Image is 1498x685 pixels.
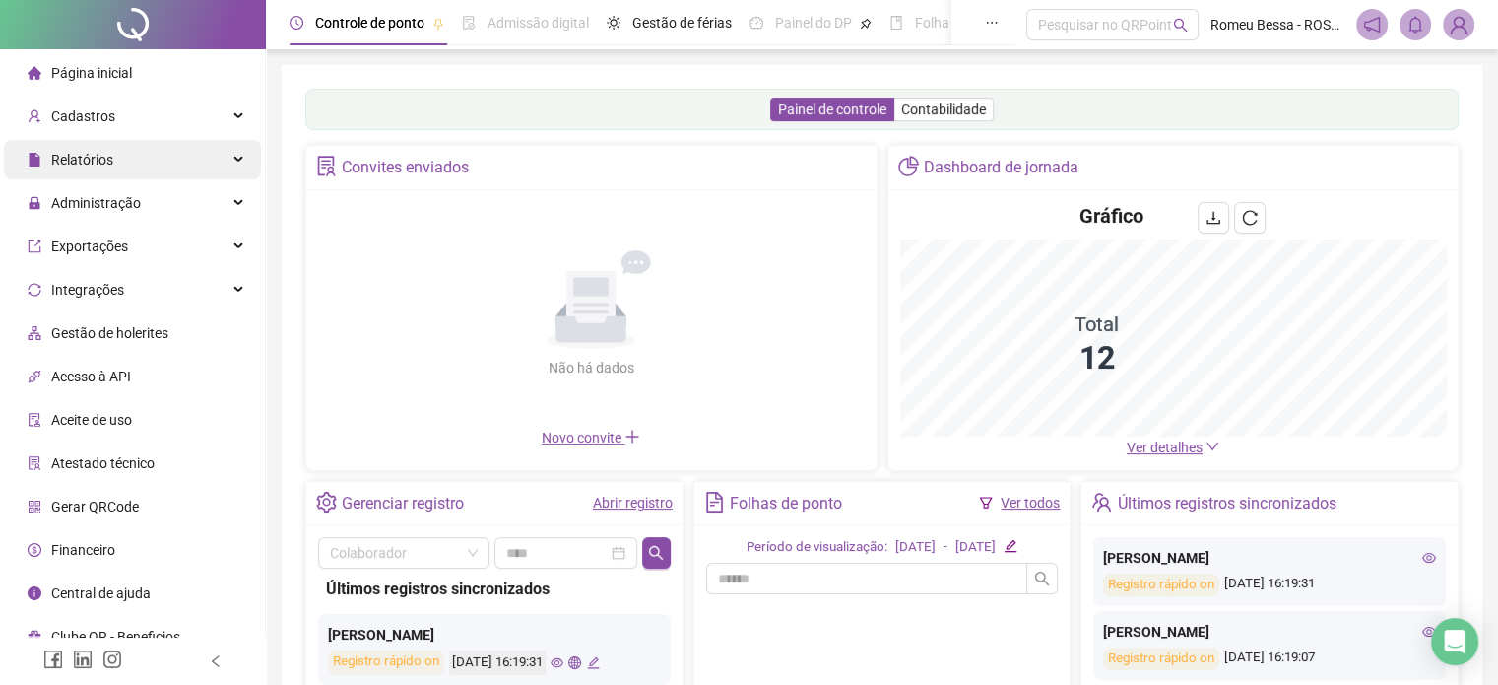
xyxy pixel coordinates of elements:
[51,629,180,645] span: Clube QR - Beneficios
[500,357,682,378] div: Não há dados
[28,66,41,80] span: home
[43,650,63,669] span: facebook
[342,151,469,184] div: Convites enviados
[28,500,41,514] span: qrcode
[51,65,132,81] span: Página inicial
[28,543,41,557] span: dollar
[730,487,842,520] div: Folhas de ponto
[51,282,124,298] span: Integrações
[749,16,763,30] span: dashboard
[51,499,139,514] span: Gerar QRCode
[51,239,128,254] span: Exportações
[290,16,303,30] span: clock-circle
[102,650,122,669] span: instagram
[51,152,113,168] span: Relatórios
[28,370,41,383] span: api
[1173,18,1188,33] span: search
[28,586,41,600] span: info-circle
[924,151,1078,184] div: Dashboard de jornada
[342,487,464,520] div: Gerenciar registro
[1001,495,1060,511] a: Ver todos
[316,492,337,513] span: setting
[51,108,115,124] span: Cadastros
[1363,16,1381,34] span: notification
[704,492,725,513] span: file-text
[551,656,563,669] span: eye
[1004,539,1016,552] span: edit
[315,15,424,31] span: Controle de ponto
[73,650,93,669] span: linkedin
[51,195,141,211] span: Administração
[1242,210,1258,226] span: reload
[449,651,546,675] div: [DATE] 16:19:31
[28,109,41,123] span: user-add
[593,495,673,511] a: Abrir registro
[568,656,581,669] span: global
[889,16,903,30] span: book
[1103,547,1436,569] div: [PERSON_NAME]
[1091,492,1112,513] span: team
[944,537,947,558] div: -
[51,369,131,384] span: Acesso à API
[28,630,41,644] span: gift
[1103,648,1219,670] div: Registro rápido on
[328,651,444,675] div: Registro rápido on
[1431,618,1478,665] div: Open Intercom Messenger
[1127,440,1219,455] a: Ver detalhes down
[328,624,661,646] div: [PERSON_NAME]
[860,18,872,30] span: pushpin
[901,102,986,117] span: Contabilidade
[28,326,41,340] span: apartment
[1103,574,1436,596] div: [DATE] 16:19:31
[1210,14,1344,35] span: Romeu Bessa - ROSA & BESSA LTDA
[1422,551,1436,565] span: eye
[51,325,168,341] span: Gestão de holerites
[209,654,223,668] span: left
[632,15,732,31] span: Gestão de férias
[607,16,620,30] span: sun
[898,156,919,176] span: pie-chart
[28,413,41,427] span: audit
[28,153,41,167] span: file
[1079,202,1143,230] h4: Gráfico
[1118,487,1336,520] div: Últimos registros sincronizados
[432,18,444,30] span: pushpin
[1034,571,1050,586] span: search
[28,240,41,253] span: export
[1422,625,1436,639] span: eye
[1444,10,1473,39] img: 94322
[955,537,996,558] div: [DATE]
[1103,621,1436,643] div: [PERSON_NAME]
[542,430,640,445] span: Novo convite
[1205,440,1219,453] span: down
[895,537,936,558] div: [DATE]
[316,156,337,176] span: solution
[979,496,993,510] span: filter
[985,16,999,30] span: ellipsis
[488,15,589,31] span: Admissão digital
[1406,16,1424,34] span: bell
[915,15,1041,31] span: Folha de pagamento
[775,15,852,31] span: Painel do DP
[1103,574,1219,596] div: Registro rápido on
[1205,210,1221,226] span: download
[28,456,41,470] span: solution
[648,545,664,561] span: search
[51,542,115,558] span: Financeiro
[51,585,151,601] span: Central de ajuda
[28,283,41,297] span: sync
[1127,440,1203,455] span: Ver detalhes
[462,16,476,30] span: file-done
[51,412,132,428] span: Aceite de uso
[1103,648,1436,670] div: [DATE] 16:19:07
[587,656,600,669] span: edit
[326,577,663,601] div: Últimos registros sincronizados
[624,429,640,445] span: plus
[28,196,41,210] span: lock
[51,455,155,471] span: Atestado técnico
[747,537,887,558] div: Período de visualização:
[778,102,886,117] span: Painel de controle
